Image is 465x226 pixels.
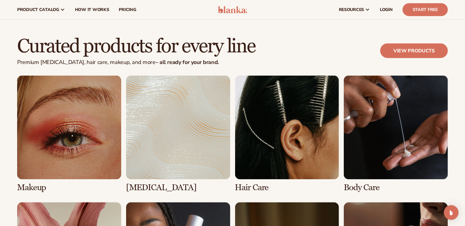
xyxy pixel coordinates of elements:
div: 3 / 8 [235,76,339,193]
h2: Curated products for every line [17,36,255,57]
img: logo [218,6,247,13]
h3: Body Care [344,183,448,193]
div: 2 / 8 [126,76,230,193]
h3: Hair Care [235,183,339,193]
span: product catalog [17,7,59,12]
p: Premium [MEDICAL_DATA], hair care, makeup, and more [17,59,255,66]
div: 4 / 8 [344,76,448,193]
div: Open Intercom Messenger [444,205,459,220]
a: View products [380,43,448,58]
span: resources [339,7,364,12]
h3: Makeup [17,183,121,193]
h3: [MEDICAL_DATA] [126,183,230,193]
span: LOGIN [380,7,393,12]
div: 1 / 8 [17,76,121,193]
span: How It Works [75,7,109,12]
a: Start Free [403,3,448,16]
span: pricing [119,7,136,12]
strong: – all ready for your brand. [156,58,219,66]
